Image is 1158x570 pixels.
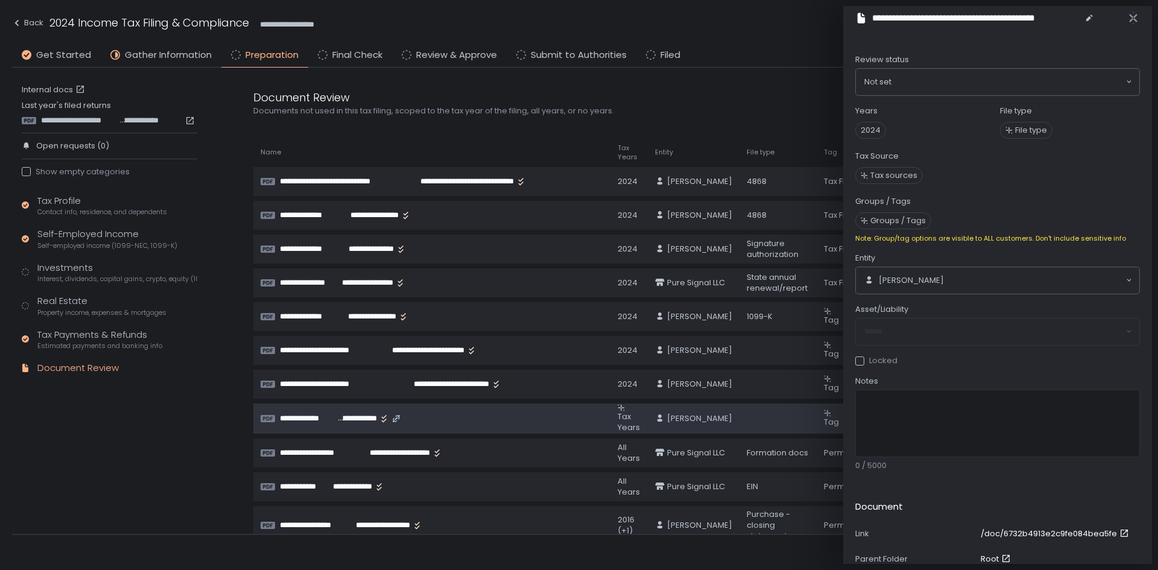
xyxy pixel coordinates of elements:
[667,520,732,531] span: [PERSON_NAME]
[855,196,911,207] label: Groups / Tags
[618,411,640,433] span: Tax Years
[618,144,641,162] span: Tax Years
[37,207,167,217] span: Contact info, residence, and dependents
[37,361,119,375] div: Document Review
[37,194,167,217] div: Tax Profile
[37,261,197,284] div: Investments
[855,500,903,514] h2: Document
[49,14,249,31] h1: 2024 Income Tax Filing & Compliance
[667,244,732,255] span: [PERSON_NAME]
[125,48,212,62] span: Gather Information
[667,379,732,390] span: [PERSON_NAME]
[981,528,1131,539] a: /doc/6732b4913e2c9fe084bea5fe
[879,275,944,286] span: [PERSON_NAME]
[870,170,917,181] span: Tax sources
[37,241,177,250] span: Self-employed income (1099-NEC, 1099-K)
[37,227,177,250] div: Self-Employed Income
[855,554,976,565] div: Parent Folder
[855,151,899,162] label: Tax Source
[37,341,162,350] span: Estimated payments and banking info
[855,528,976,539] div: Link
[667,311,732,322] span: [PERSON_NAME]
[37,328,162,351] div: Tax Payments & Refunds
[667,413,732,424] span: [PERSON_NAME]
[36,141,109,151] span: Open requests (0)
[855,460,1140,471] div: 0 / 5000
[855,122,886,139] span: 2024
[824,148,837,157] span: Tag
[22,84,87,95] a: Internal docs
[531,48,627,62] span: Submit to Authorities
[891,76,1125,88] input: Search for option
[332,48,382,62] span: Final Check
[855,376,878,387] span: Notes
[747,148,774,157] span: File type
[1015,125,1047,136] span: File type
[37,274,197,283] span: Interest, dividends, capital gains, crypto, equity (1099s, K-1s)
[667,210,732,221] span: [PERSON_NAME]
[261,148,281,157] span: Name
[864,76,891,88] span: Not set
[37,308,166,317] span: Property income, expenses & mortgages
[667,345,732,356] span: [PERSON_NAME]
[22,100,197,125] div: Last year's filed returns
[667,277,725,288] span: Pure Signal LLC
[824,382,839,393] span: Tag
[12,16,43,30] div: Back
[824,348,839,359] span: Tag
[253,106,832,116] div: Documents not used in this tax filing, scoped to the tax year of the filing, all years, or no years.
[12,14,43,34] button: Back
[855,106,878,116] label: Years
[856,267,1139,294] div: Search for option
[660,48,680,62] span: Filed
[855,54,909,65] span: Review status
[855,234,1140,243] div: Note: Group/tag options are visible to ALL customers. Don't include sensitive info
[655,148,673,157] span: Entity
[667,481,725,492] span: Pure Signal LLC
[667,176,732,187] span: [PERSON_NAME]
[416,48,497,62] span: Review & Approve
[981,554,1013,565] a: Root
[36,48,91,62] span: Get Started
[245,48,299,62] span: Preparation
[1000,106,1032,116] label: File type
[37,294,166,317] div: Real Estate
[944,274,1125,287] input: Search for option
[824,314,839,326] span: Tag
[870,215,926,226] span: Groups / Tags
[253,89,832,106] div: Document Review
[855,253,875,264] span: Entity
[856,69,1139,95] div: Search for option
[667,448,725,458] span: Pure Signal LLC
[824,416,839,428] span: Tag
[855,304,908,315] span: Asset/Liability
